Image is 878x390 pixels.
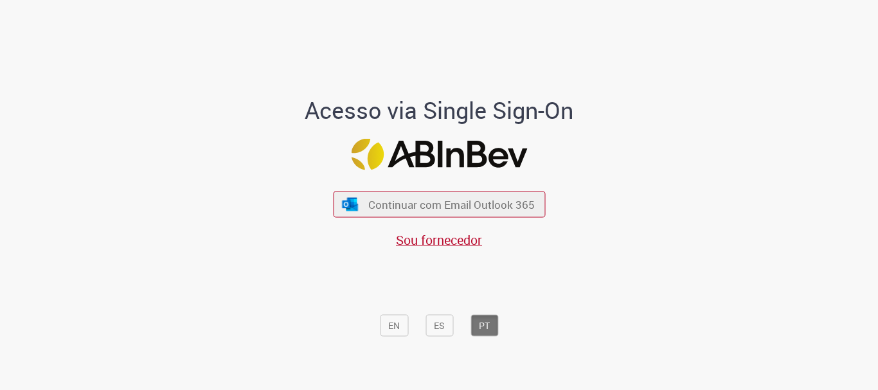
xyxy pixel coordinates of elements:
span: Continuar com Email Outlook 365 [368,197,535,212]
img: ícone Azure/Microsoft 360 [341,197,359,211]
button: ES [426,315,453,337]
img: Logo ABInBev [351,139,527,170]
a: Sou fornecedor [396,231,482,249]
button: ícone Azure/Microsoft 360 Continuar com Email Outlook 365 [333,191,545,218]
h1: Acesso via Single Sign-On [261,98,618,123]
button: EN [380,315,408,337]
button: PT [470,315,498,337]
